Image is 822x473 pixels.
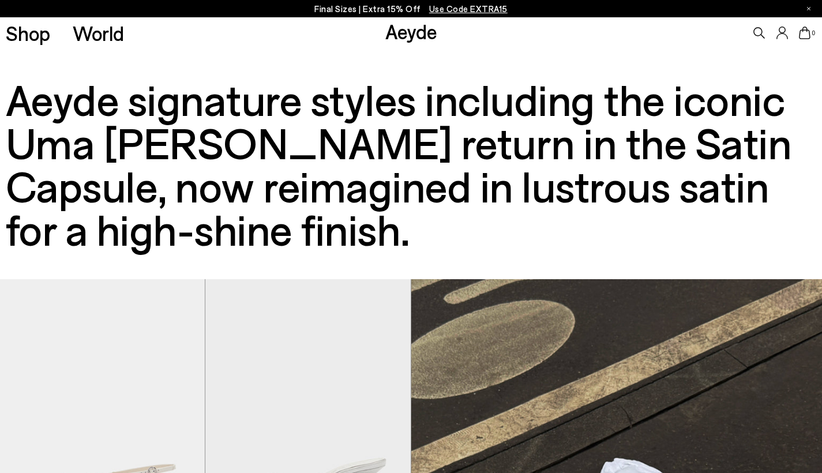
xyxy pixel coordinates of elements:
[6,23,50,43] a: Shop
[6,77,816,250] h3: Aeyde signature styles including the iconic Uma [PERSON_NAME] return in the Satin Capsule, now re...
[810,30,816,36] span: 0
[73,23,124,43] a: World
[429,3,508,14] span: Navigate to /collections/ss25-final-sizes
[799,27,810,39] a: 0
[314,2,508,16] p: Final Sizes | Extra 15% Off
[385,19,437,43] a: Aeyde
